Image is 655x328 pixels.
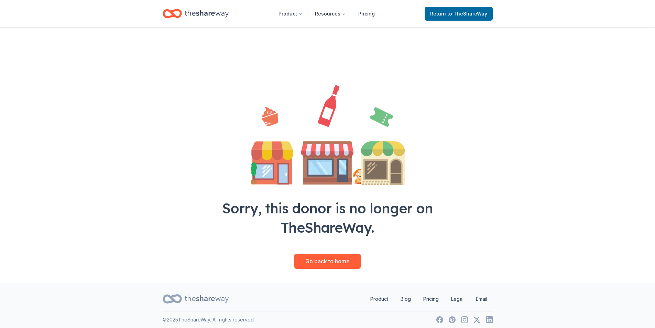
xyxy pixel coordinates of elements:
span: Return [430,10,487,18]
div: Sorry, this donor is no longer on TheShareWay. [207,199,449,237]
nav: Main [273,6,380,22]
a: Pricing [353,7,380,21]
span: to TheShareWay [447,11,487,17]
a: Legal [446,292,469,306]
a: Pricing [418,292,444,306]
nav: quick links [365,292,493,306]
a: Email [470,292,493,306]
a: Go back to home [294,254,361,269]
p: © 2025 TheShareWay. All rights reserved. [163,316,255,324]
a: Returnto TheShareWay [425,7,493,21]
a: Home [163,6,229,22]
button: Resources [309,7,351,21]
button: Product [273,7,308,21]
a: Blog [395,292,416,306]
img: Illustration for landing page [251,85,405,185]
a: Product [365,292,394,306]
